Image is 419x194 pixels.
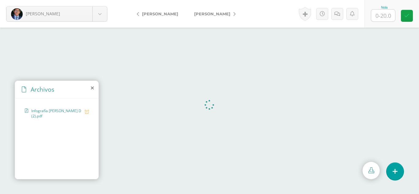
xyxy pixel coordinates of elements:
a: [PERSON_NAME] [186,6,240,21]
span: [PERSON_NAME] [194,11,230,16]
input: 0-20.0 [371,10,395,21]
a: [PERSON_NAME] [132,6,186,21]
img: d6843756ea1d93de0065d714c3fbb909.png [11,8,23,20]
div: Nota [371,6,398,9]
i: close [91,86,94,90]
span: [PERSON_NAME] [142,11,178,16]
span: Infografía [PERSON_NAME] D (2).pdf [31,108,82,119]
span: Archivos [31,85,54,93]
span: [PERSON_NAME] [26,11,60,17]
a: [PERSON_NAME] [6,6,107,21]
